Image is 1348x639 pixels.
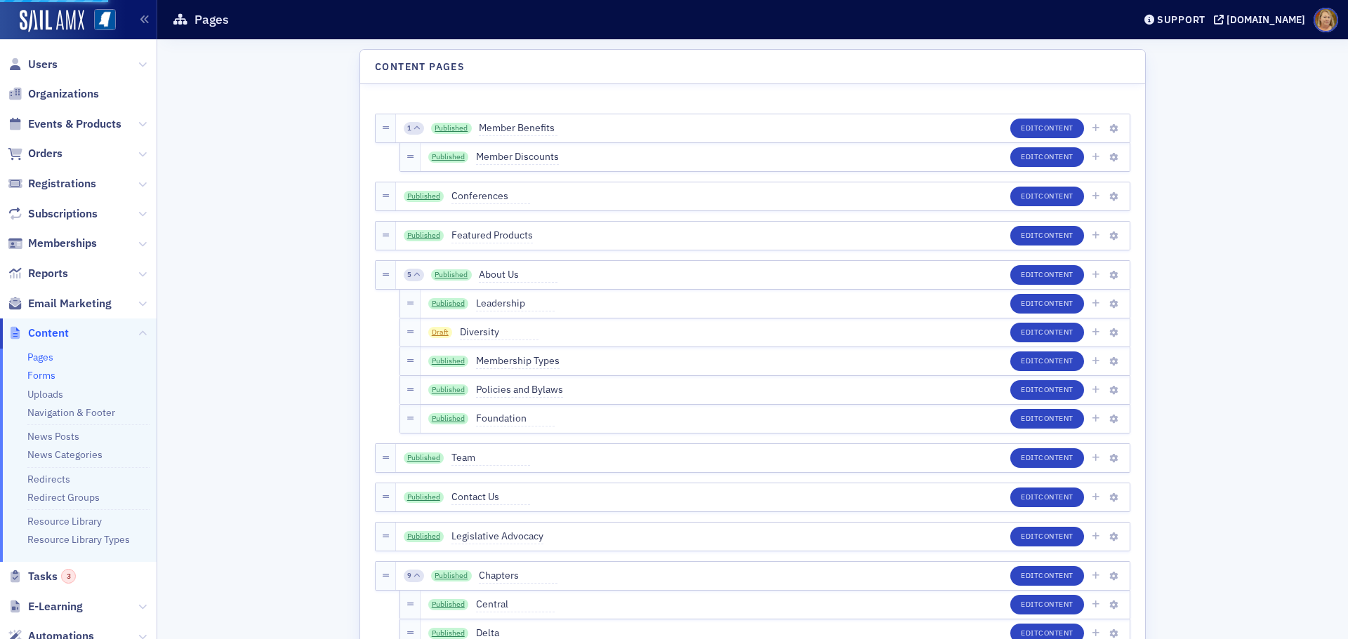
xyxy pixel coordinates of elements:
span: Draft [428,327,453,338]
a: Published [404,230,444,241]
h4: Content Pages [375,60,465,74]
a: Published [431,269,472,281]
span: Reports [28,266,68,281]
span: Content [1038,191,1073,201]
span: About Us [479,267,557,283]
a: Redirects [27,473,70,485]
span: Orders [28,146,62,161]
span: Content [1038,531,1073,541]
span: Foundation [476,411,555,426]
span: Content [1038,230,1073,240]
span: Policies and Bylaws [476,382,563,398]
a: Forms [27,369,55,382]
a: Pages [27,351,53,363]
span: 9 [407,571,411,581]
button: [DOMAIN_NAME] [1214,15,1310,25]
a: Navigation & Footer [27,406,115,419]
span: Featured Products [451,228,533,243]
a: Tasks3 [8,569,76,584]
span: Content [1038,599,1073,609]
a: Redirect Groups [27,491,100,504]
span: Content [1038,492,1073,502]
a: Uploads [27,388,63,401]
span: Member Discounts [476,149,559,165]
span: Content [28,325,69,341]
span: Content [1038,298,1073,308]
a: E-Learning [8,599,83,614]
a: Registrations [8,176,96,191]
span: Content [1038,327,1073,337]
a: Orders [8,146,62,161]
a: Published [428,628,469,639]
a: Published [428,599,469,610]
span: Content [1038,628,1073,638]
a: Published [428,413,469,424]
span: E-Learning [28,599,83,614]
a: Published [404,531,444,542]
span: Member Benefits [479,121,557,136]
a: Organizations [8,86,99,102]
span: Chapters [479,568,557,584]
button: EditContent [1010,409,1084,429]
a: Published [428,152,469,163]
span: Content [1038,413,1073,423]
img: SailAMX [94,9,116,31]
img: SailAMX [20,10,84,32]
span: Legislative Advocacy [451,529,543,544]
span: Memberships [28,236,97,251]
a: Reports [8,266,68,281]
a: Memberships [8,236,97,251]
span: Users [28,57,58,72]
span: Profile [1314,8,1338,32]
span: Email Marketing [28,296,112,311]
span: Diversity [460,325,538,340]
span: Team [451,450,530,466]
span: Central [476,597,555,612]
a: Published [428,384,469,396]
span: Content [1038,570,1073,580]
a: Published [428,356,469,367]
h1: Pages [194,11,229,28]
span: Membership Types [476,354,560,369]
a: Subscriptions [8,206,98,222]
div: Support [1157,13,1205,26]
span: Organizations [28,86,99,102]
a: Published [404,191,444,202]
a: Published [404,492,444,503]
button: EditContent [1010,294,1084,314]
span: Contact Us [451,490,530,505]
span: 5 [407,270,411,280]
div: [DOMAIN_NAME] [1227,13,1305,26]
span: Content [1038,384,1073,394]
span: Conferences [451,189,530,204]
span: Content [1038,452,1073,462]
button: EditContent [1010,448,1084,468]
span: Events & Products [28,116,121,132]
a: Published [428,298,469,309]
span: Subscriptions [28,206,98,222]
button: EditContent [1010,323,1084,342]
button: EditContent [1010,595,1084,614]
button: EditContent [1010,527,1084,546]
a: Email Marketing [8,296,112,311]
span: Content [1038,269,1073,279]
button: EditContent [1010,351,1084,371]
span: Leadership [476,296,555,311]
span: Content [1038,123,1073,133]
span: 1 [407,123,411,133]
span: Tasks [28,569,76,584]
a: Published [404,452,444,464]
button: EditContent [1010,226,1084,245]
span: Registrations [28,176,96,191]
button: EditContent [1010,566,1084,586]
a: Published [431,123,472,134]
a: Resource Library Types [27,533,130,546]
button: EditContent [1010,119,1084,138]
a: Resource Library [27,515,102,527]
button: EditContent [1010,265,1084,285]
a: Published [431,570,472,581]
div: 3 [61,569,76,584]
button: EditContent [1010,147,1084,167]
a: News Posts [27,430,79,443]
